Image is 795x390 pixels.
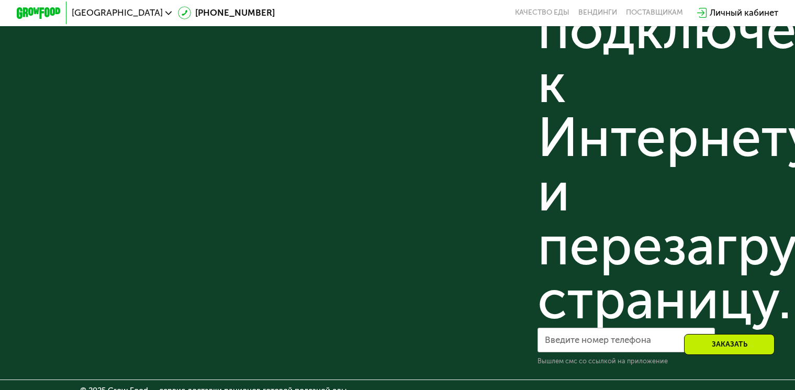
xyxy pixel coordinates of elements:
span: [GEOGRAPHIC_DATA] [72,8,163,17]
a: [PHONE_NUMBER] [178,6,275,19]
a: Качество еды [515,8,569,17]
div: Вышлем смс со ссылкой на приложение [538,357,715,366]
div: Личный кабинет [710,6,778,19]
label: Введите номер телефона [545,337,651,343]
a: Вендинги [578,8,617,17]
div: Заказать [684,334,775,355]
div: поставщикам [626,8,683,17]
